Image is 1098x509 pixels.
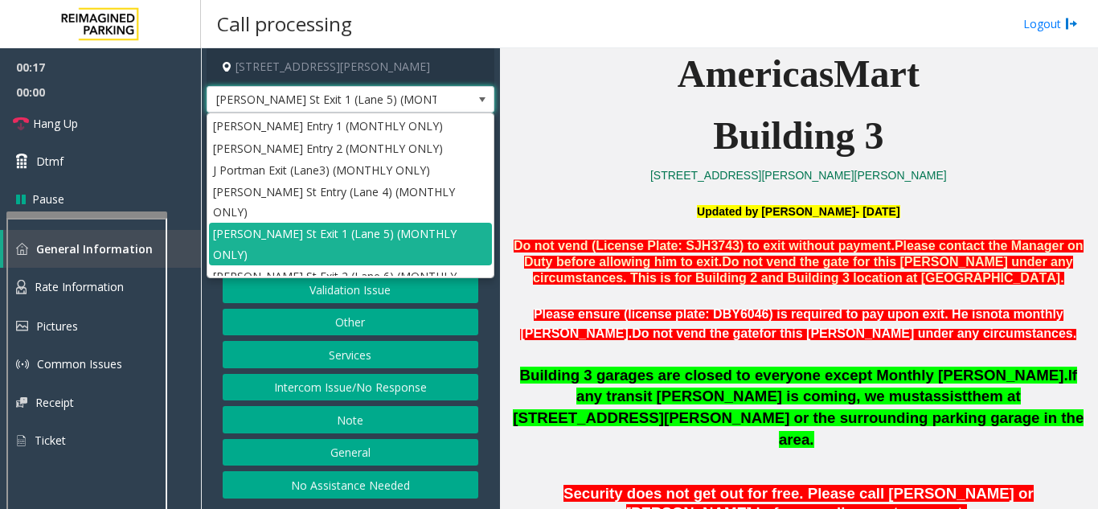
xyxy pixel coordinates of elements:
span: Building 3 garages are closed to everyone except Monthly [PERSON_NAME]. [520,367,1068,384]
span: Hang Up [33,115,78,132]
button: Other [223,309,478,336]
li: [PERSON_NAME] Entry 2 (MONTHLY ONLY) [209,138,492,159]
button: Validation Issue [223,276,478,303]
button: Intercom Issue/No Response [223,374,478,401]
a: [STREET_ADDRESS][PERSON_NAME][PERSON_NAME] [650,169,947,182]
li: [PERSON_NAME] St Exit 2 (Lane 6) (MONTHLY ONLY) [209,265,492,307]
span: Dtmf [36,153,64,170]
a: Logout [1023,15,1078,32]
h3: Call processing [209,4,360,43]
button: No Assistance Needed [223,471,478,499]
span: Pause [32,191,64,207]
span: for this [PERSON_NAME] under any circumstances. [759,326,1076,340]
span: a monthly [PERSON_NAME]. [520,307,1063,340]
button: Note [223,406,478,433]
button: General [223,439,478,466]
img: logout [1065,15,1078,32]
li: J Portman Exit (Lane3) (MONTHLY ONLY) [209,159,492,181]
li: [PERSON_NAME] Entry 1 (MONTHLY ONLY) [209,115,492,137]
span: AmericasMart [678,52,920,95]
span: Building 3 [713,114,883,157]
h4: [STREET_ADDRESS][PERSON_NAME] [207,48,494,86]
span: Please ensure (license plate: DBY6046) is required to pay upon exit. He is [534,307,982,321]
span: them at [STREET_ADDRESS][PERSON_NAME] or the surrounding parking garage in the area. [513,388,1084,447]
a: General Information [3,230,201,268]
li: [PERSON_NAME] St Exit 1 (Lane 5) (MONTHLY ONLY) [209,223,492,265]
li: [PERSON_NAME] St Entry (Lane 4) (MONTHLY ONLY) [209,181,492,223]
button: Services [223,341,478,368]
span: Do not vend the gate for this [PERSON_NAME] under any circumstances. This is for Building 2 and B... [533,255,1073,285]
span: not [982,307,1002,321]
font: Updated by [PERSON_NAME]- [DATE] [697,205,900,218]
span: assist [924,388,967,404]
span: Do not vend (License Plate: SJH3743) to exit without payment. [514,239,895,252]
span: [PERSON_NAME] St Exit 1 (Lane 5) (MONTHLY ONLY) [207,87,436,113]
span: Do not vend the gate [632,326,759,340]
